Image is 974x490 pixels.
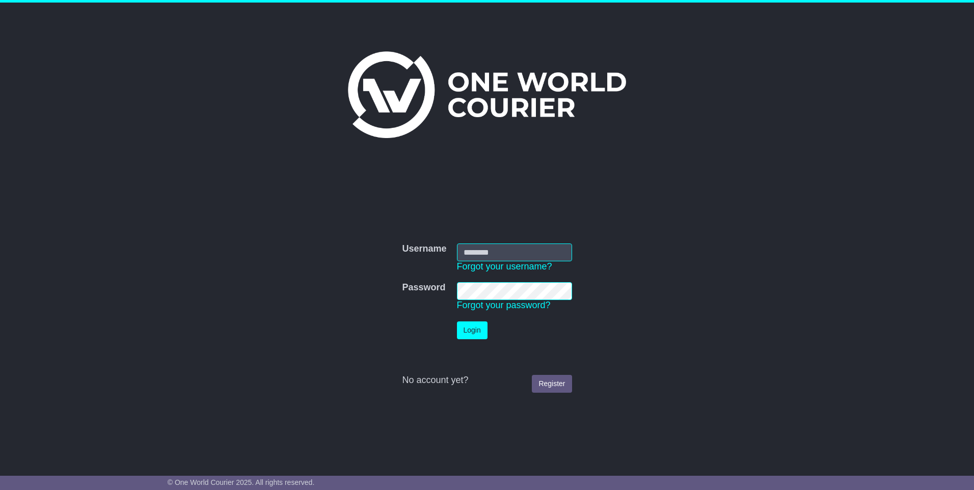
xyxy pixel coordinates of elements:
a: Forgot your username? [457,261,552,271]
a: Forgot your password? [457,300,551,310]
label: Username [402,243,446,255]
div: No account yet? [402,375,572,386]
button: Login [457,321,488,339]
img: One World [348,51,626,138]
label: Password [402,282,445,293]
a: Register [532,375,572,393]
span: © One World Courier 2025. All rights reserved. [168,478,315,486]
